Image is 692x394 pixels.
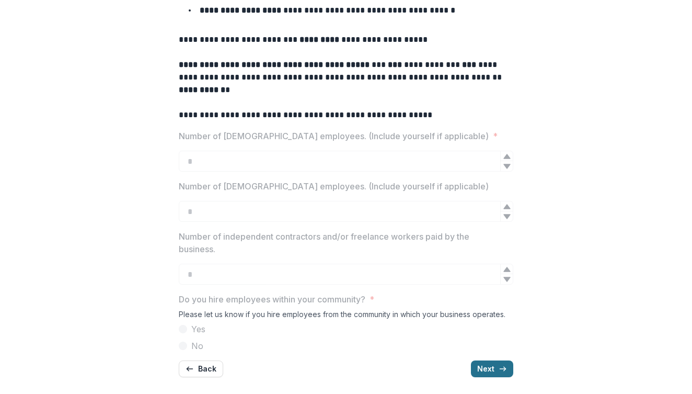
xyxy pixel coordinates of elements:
button: Next [471,361,513,377]
p: Number of [DEMOGRAPHIC_DATA] employees. (Include yourself if applicable) [179,180,489,193]
span: Yes [191,323,205,335]
p: Number of [DEMOGRAPHIC_DATA] employees. (Include yourself if applicable) [179,130,489,142]
div: Please let us know if you hire employees from the community in which your business operates. [179,310,513,323]
span: No [191,340,203,352]
button: Back [179,361,223,377]
p: Number of independent contractors and/or freelance workers paid by the business. [179,230,507,255]
p: Do you hire employees within your community? [179,293,365,306]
